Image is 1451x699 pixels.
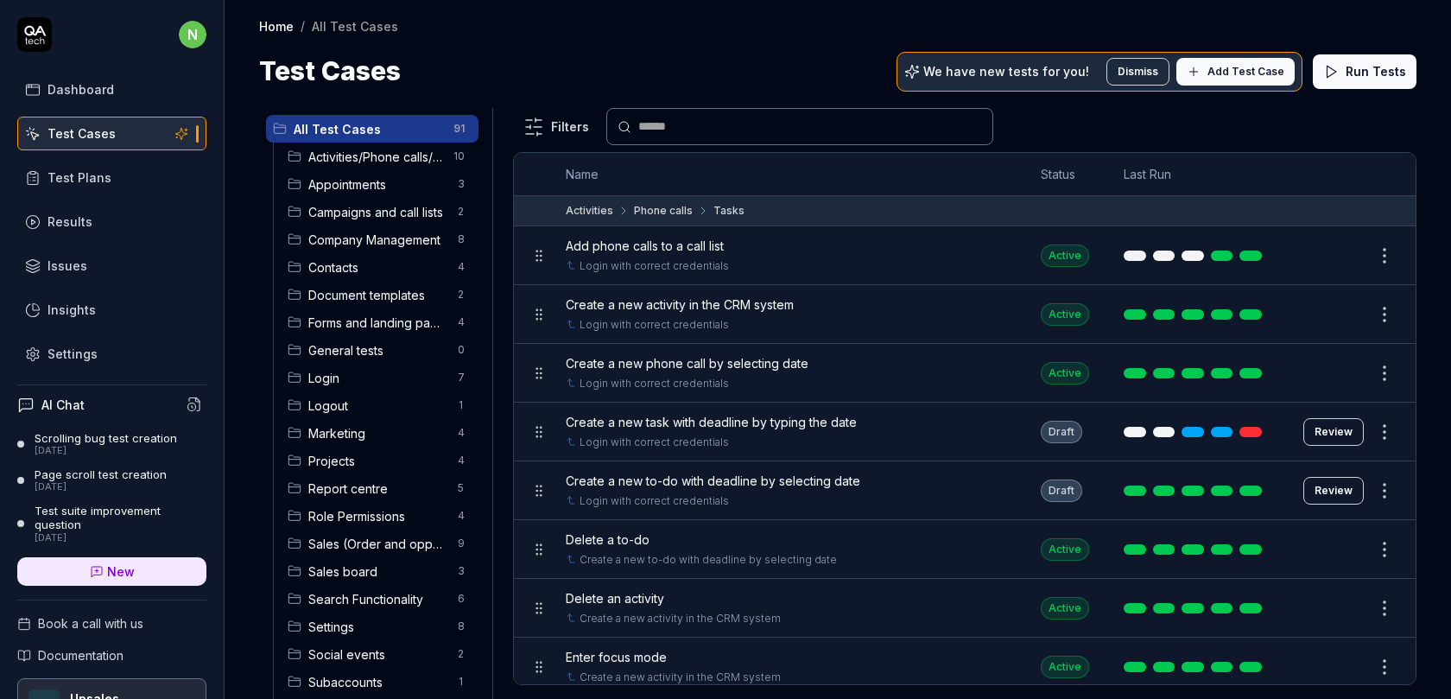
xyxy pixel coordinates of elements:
span: Delete a to-do [566,531,649,549]
tr: Create a new task with deadline by typing the dateLogin with correct credentialsDraftReview [514,403,1416,461]
a: Login with correct credentials [580,493,729,509]
span: 0 [451,340,472,360]
th: Name [548,153,1023,196]
span: 3 [451,174,472,194]
div: Page scroll test creation [35,467,167,481]
div: Drag to reorderActivities/Phone calls/Tasks10 [281,143,478,170]
div: Drag to reorderDocument templates2 [281,281,478,308]
span: Add phone calls to a call list [566,237,724,255]
div: Drag to reorderReport centre5 [281,474,478,502]
a: Page scroll test creation[DATE] [17,467,206,493]
button: Review [1303,418,1364,446]
div: Drag to reorderMarketing4 [281,419,478,447]
a: Test Plans [17,161,206,194]
div: [DATE] [35,481,167,493]
div: Drag to reorderSubaccounts1 [281,668,478,696]
a: Settings [17,337,206,371]
div: Scrolling bug test creation [35,431,177,445]
th: Status [1023,153,1106,196]
span: Enter focus mode [566,648,667,666]
a: Create a new activity in the CRM system [580,670,781,685]
button: Filters [513,110,599,144]
div: All Test Cases [312,17,398,35]
span: Settings [308,618,447,636]
span: n [179,21,206,48]
div: Drag to reorderCampaigns and call lists2 [281,198,478,226]
div: Drag to reorderRole Permissions4 [281,502,478,530]
span: 1 [451,671,472,692]
div: / [301,17,305,35]
div: Drag to reorderGeneral tests0 [281,336,478,364]
div: Drag to reorderSocial events2 [281,640,478,668]
div: Drag to reorderSettings8 [281,613,478,640]
div: Draft [1041,421,1082,443]
div: Results [48,213,92,231]
tr: Add phone calls to a call listLogin with correct credentialsActive [514,226,1416,285]
span: 8 [451,616,472,637]
span: Appointments [308,175,447,194]
span: Book a call with us [38,614,143,632]
span: Sales (Order and opportunities) [308,535,447,553]
span: 4 [451,505,472,526]
span: 3 [451,561,472,581]
span: Report centre [308,480,447,498]
div: Dashboard [48,80,114,98]
span: Documentation [38,646,124,664]
span: 6 [451,588,472,609]
a: Create a new to-do with deadline by selecting date [580,552,837,568]
span: 8 [451,229,472,250]
div: Tasks [713,203,745,219]
div: Active [1041,303,1089,326]
span: 7 [451,367,472,388]
div: Drag to reorderForms and landing pages4 [281,308,478,336]
div: Drag to reorderCompany Management8 [281,226,478,253]
div: Test suite improvement question [35,504,206,532]
a: Test Cases [17,117,206,150]
span: Add Test Case [1207,64,1284,79]
a: Dashboard [17,73,206,106]
a: Login with correct credentials [580,376,729,391]
span: 5 [451,478,472,499]
div: Draft [1041,480,1082,502]
span: Delete an activity [566,589,664,607]
div: Drag to reorderProjects4 [281,447,478,474]
div: Phone calls [634,203,693,219]
span: Subaccounts [308,673,447,691]
a: Book a call with us [17,614,206,632]
span: All Test Cases [294,120,443,138]
button: Review [1303,477,1364,505]
span: 9 [451,533,472,554]
a: Insights [17,293,206,327]
div: Test Cases [48,124,116,143]
div: Drag to reorderSales (Order and opportunities)9 [281,530,478,557]
a: Documentation [17,646,206,664]
h4: AI Chat [41,396,85,414]
a: Home [259,17,294,35]
div: Active [1041,362,1089,384]
button: n [179,17,206,52]
div: [DATE] [35,445,177,457]
span: 4 [451,257,472,277]
span: 4 [451,312,472,333]
span: 91 [447,118,472,139]
span: Social events [308,645,447,664]
span: 2 [451,284,472,305]
span: Search Functionality [308,590,447,608]
span: New [107,562,135,581]
span: Document templates [308,286,447,304]
span: Company Management [308,231,447,249]
span: 4 [451,423,472,443]
span: Marketing [308,424,447,442]
div: Issues [48,257,87,275]
span: 10 [447,146,472,167]
span: Forms and landing pages [308,314,447,332]
h1: Test Cases [259,52,401,91]
span: Projects [308,452,447,470]
span: Campaigns and call lists [308,203,447,221]
span: Sales board [308,562,447,581]
div: Drag to reorderSearch Functionality6 [281,585,478,613]
span: 1 [451,395,472,416]
span: Logout [308,397,447,415]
